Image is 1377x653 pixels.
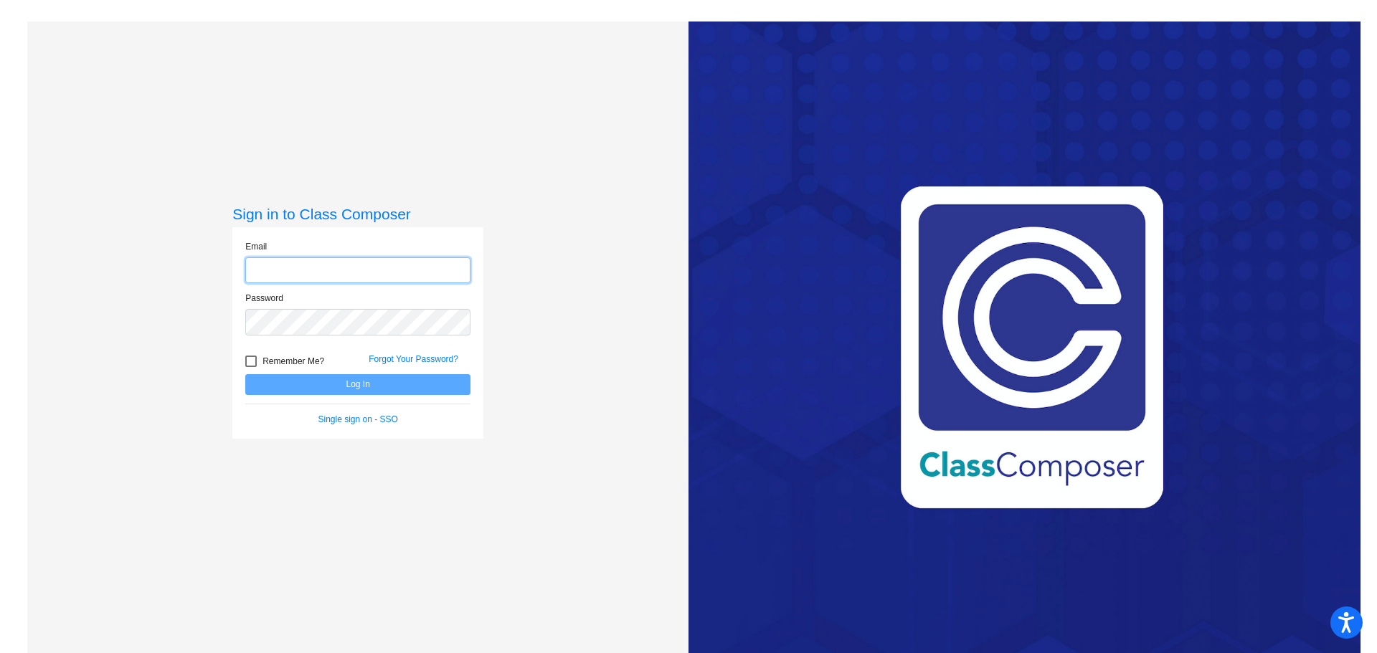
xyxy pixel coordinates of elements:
label: Email [245,240,267,253]
a: Single sign on - SSO [318,414,398,424]
button: Log In [245,374,470,395]
span: Remember Me? [262,353,324,370]
a: Forgot Your Password? [369,354,458,364]
h3: Sign in to Class Composer [232,205,483,223]
label: Password [245,292,283,305]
